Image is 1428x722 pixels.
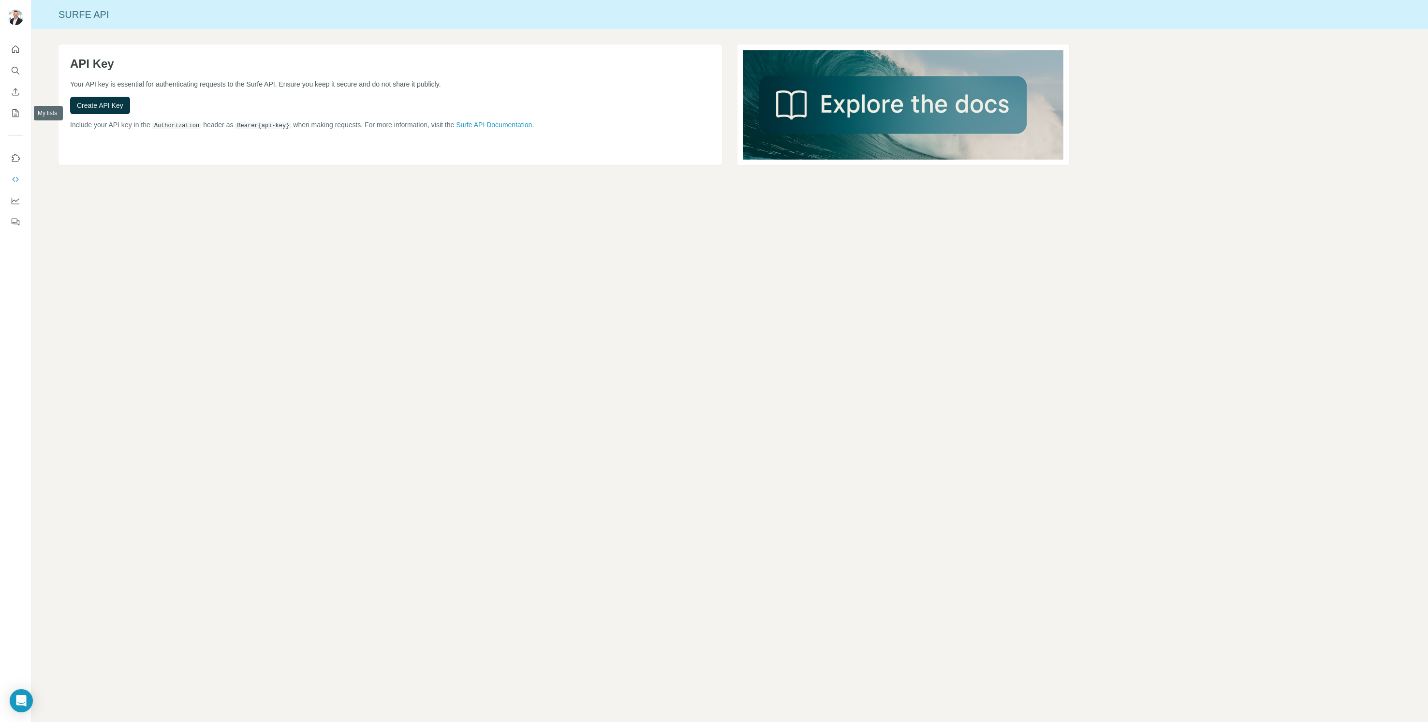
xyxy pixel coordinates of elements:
[70,56,710,72] h1: API Key
[8,83,23,101] button: Enrich CSV
[31,8,1428,21] div: Surfe API
[8,149,23,167] button: Use Surfe on LinkedIn
[8,213,23,231] button: Feedback
[152,122,202,129] code: Authorization
[8,192,23,209] button: Dashboard
[77,101,123,110] span: Create API Key
[70,79,710,89] p: Your API key is essential for authenticating requests to the Surfe API. Ensure you keep it secure...
[10,689,33,712] div: Open Intercom Messenger
[70,120,710,130] p: Include your API key in the header as when making requests. For more information, visit the .
[235,122,291,129] code: Bearer {api-key}
[70,97,130,114] button: Create API Key
[8,171,23,188] button: Use Surfe API
[456,121,532,129] a: Surfe API Documentation
[8,62,23,79] button: Search
[8,104,23,122] button: My lists
[8,41,23,58] button: Quick start
[8,10,23,25] img: Avatar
